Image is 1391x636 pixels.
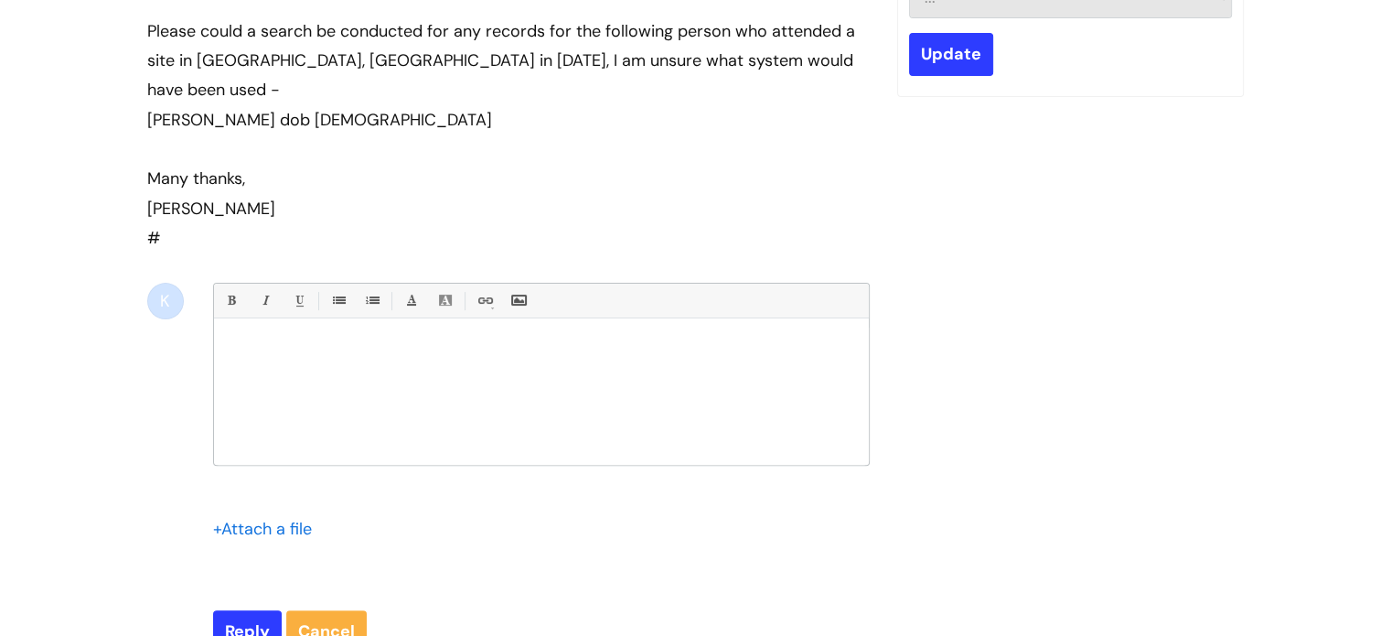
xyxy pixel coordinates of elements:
a: Font Color [400,289,423,312]
div: [PERSON_NAME] dob [DEMOGRAPHIC_DATA] [147,105,870,135]
div: Attach a file [213,514,323,544]
div: Please could a search be conducted for any records for the following person who attended a site i... [147,16,870,105]
a: Link [473,289,496,312]
div: Many thanks, [147,164,870,193]
a: • Unordered List (Ctrl-Shift-7) [326,289,349,312]
input: Update [909,33,993,75]
a: 1. Ordered List (Ctrl-Shift-8) [360,289,383,312]
div: [PERSON_NAME] [147,194,870,223]
a: Back Color [433,289,456,312]
a: Underline(Ctrl-U) [287,289,310,312]
a: Bold (Ctrl-B) [219,289,242,312]
a: Insert Image... [507,289,530,312]
div: K [147,283,184,319]
a: Italic (Ctrl-I) [253,289,276,312]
